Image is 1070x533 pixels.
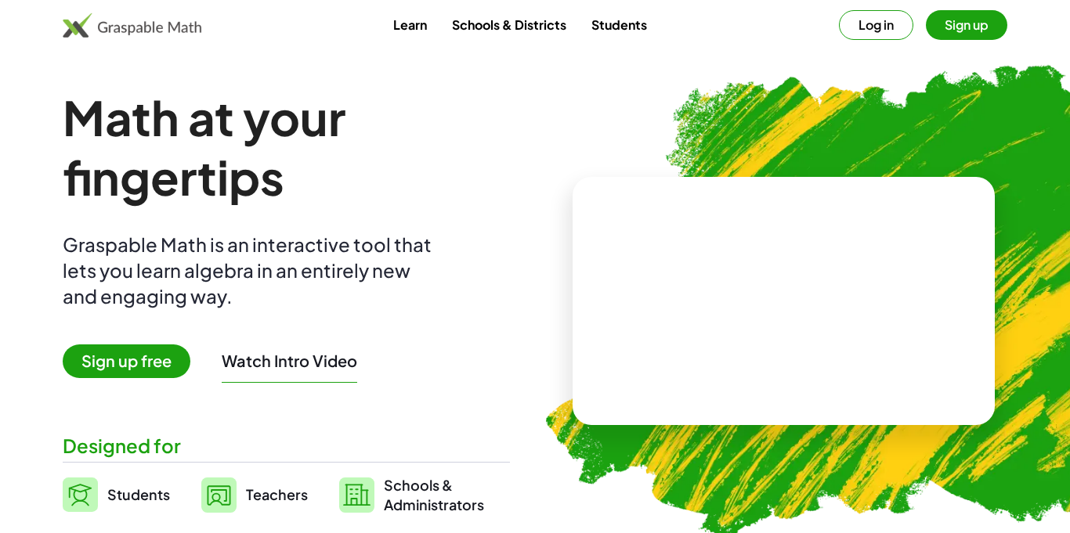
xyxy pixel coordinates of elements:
[63,477,98,512] img: svg%3e
[339,475,484,514] a: Schools &Administrators
[579,10,660,39] a: Students
[107,485,170,503] span: Students
[201,475,308,514] a: Teachers
[667,243,902,360] video: What is this? This is dynamic math notation. Dynamic math notation plays a central role in how Gr...
[384,475,484,514] span: Schools & Administrators
[439,10,579,39] a: Schools & Districts
[63,475,170,514] a: Students
[63,88,510,207] h1: Math at your fingertips
[63,232,439,309] div: Graspable Math is an interactive tool that lets you learn algebra in an entirely new and engaging...
[201,477,237,513] img: svg%3e
[926,10,1007,40] button: Sign up
[839,10,913,40] button: Log in
[381,10,439,39] a: Learn
[63,433,510,459] div: Designed for
[339,477,374,513] img: svg%3e
[246,485,308,503] span: Teachers
[222,351,357,371] button: Watch Intro Video
[63,344,190,378] span: Sign up free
